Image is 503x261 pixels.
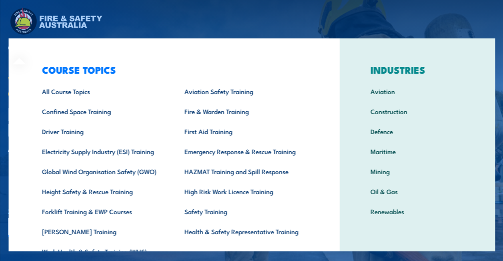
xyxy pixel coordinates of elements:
a: Forklift Training & EWP Courses [29,201,172,221]
a: About Us [215,38,241,57]
a: Driver Training [29,121,172,141]
a: All Course Topics [29,81,172,101]
a: Electricity Supply Industry (ESI) Training [29,141,172,161]
a: First Aid Training [172,121,314,141]
a: Courses [8,38,30,57]
a: Learner Portal [292,38,333,57]
a: Safety Training [172,201,314,221]
a: News [259,38,274,57]
a: Oil & Gas [358,181,477,201]
a: Contact [350,38,372,57]
h3: COURSE TOPICS [29,64,314,75]
a: Aviation Safety Training [172,81,314,101]
a: Emergency Response & Rescue Training [172,141,314,161]
a: Renewables [358,201,477,221]
a: Height Safety & Rescue Training [29,181,172,201]
a: Global Wind Organisation Safety (GWO) [29,161,172,181]
a: Aviation [358,81,477,101]
a: Course Calendar [48,38,95,57]
a: Defence [358,121,477,141]
a: Maritime [358,141,477,161]
a: Health & Safety Representative Training [172,221,314,241]
a: Fire & Warden Training [172,101,314,121]
a: HAZMAT Training and Spill Response [172,161,314,181]
a: Emergency Response Services [113,38,198,57]
a: Confined Space Training [29,101,172,121]
a: Mining [358,161,477,181]
a: Construction [358,101,477,121]
h3: INDUSTRIES [358,64,477,75]
a: High Risk Work Licence Training [172,181,314,201]
a: [PERSON_NAME] Training [29,221,172,241]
